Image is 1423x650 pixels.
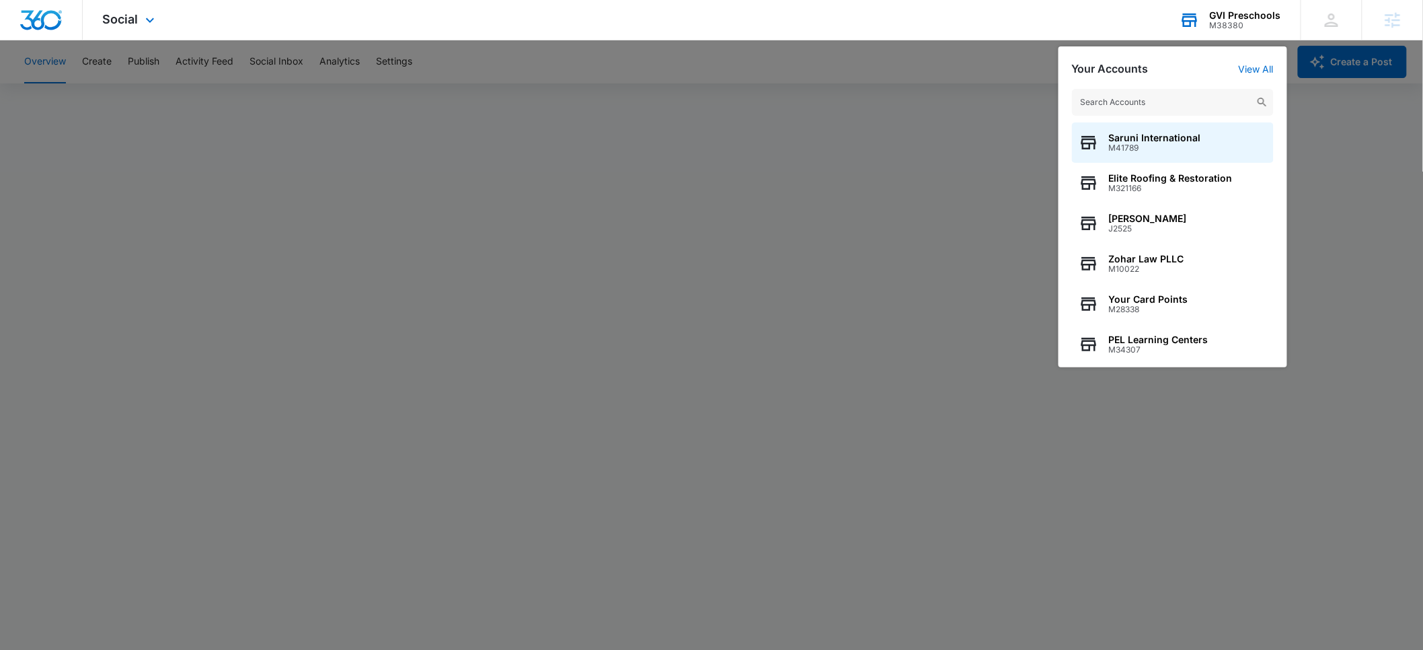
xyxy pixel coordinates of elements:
span: M28338 [1109,305,1188,314]
span: PEL Learning Centers [1109,334,1208,345]
h2: Your Accounts [1072,63,1149,75]
button: Saruni InternationalM41789 [1072,122,1274,163]
span: Your Card Points [1109,294,1188,305]
span: [PERSON_NAME] [1109,213,1187,224]
span: M10022 [1109,264,1184,274]
button: [PERSON_NAME]J2525 [1072,203,1274,244]
button: Zohar Law PLLCM10022 [1072,244,1274,284]
span: J2525 [1109,224,1187,233]
div: account id [1210,21,1281,30]
button: PEL Learning CentersM34307 [1072,324,1274,365]
span: M41789 [1109,143,1201,153]
span: M34307 [1109,345,1208,355]
div: account name [1210,10,1281,21]
input: Search Accounts [1072,89,1274,116]
a: View All [1239,63,1274,75]
button: Your Card PointsM28338 [1072,284,1274,324]
span: Zohar Law PLLC [1109,254,1184,264]
span: Saruni International [1109,133,1201,143]
span: M321166 [1109,184,1233,193]
span: Elite Roofing & Restoration [1109,173,1233,184]
span: Social [103,12,139,26]
button: Elite Roofing & RestorationM321166 [1072,163,1274,203]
